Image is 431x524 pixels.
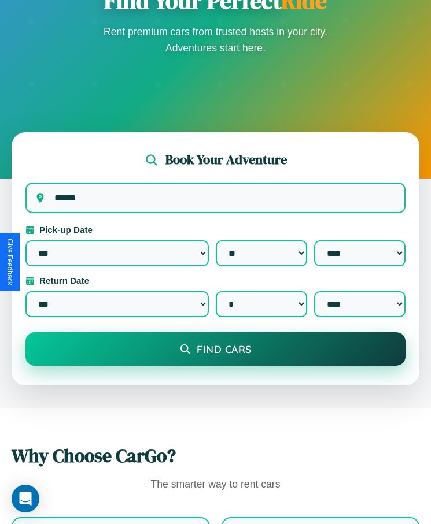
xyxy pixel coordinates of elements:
p: The smarter way to rent cars [12,475,419,494]
p: Rent premium cars from trusted hosts in your city. Adventures start here. [100,24,331,56]
label: Return Date [25,276,406,285]
h2: Book Your Adventure [165,151,287,169]
h2: Why Choose CarGo? [12,443,419,469]
div: Open Intercom Messenger [12,485,39,512]
label: Pick-up Date [25,225,406,235]
div: Give Feedback [6,239,14,285]
button: Find Cars [25,332,406,366]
